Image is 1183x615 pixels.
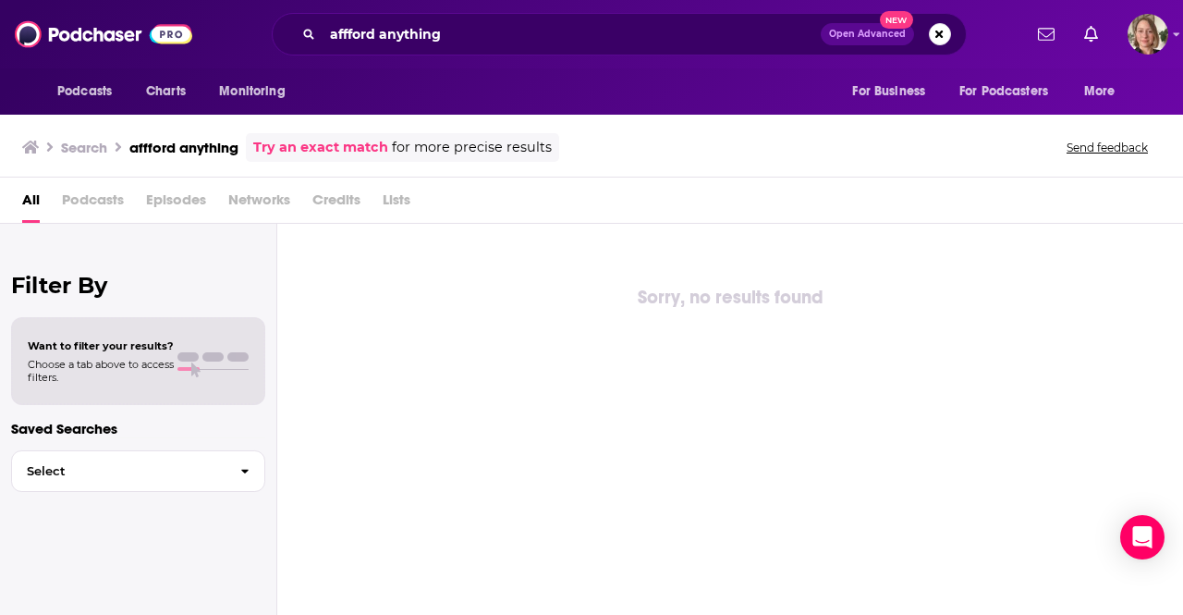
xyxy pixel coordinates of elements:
[383,185,410,223] span: Lists
[323,19,821,49] input: Search podcasts, credits, & more...
[1084,79,1116,105] span: More
[1120,515,1165,560] div: Open Intercom Messenger
[1128,14,1168,55] button: Show profile menu
[28,339,174,352] span: Want to filter your results?
[44,74,136,109] button: open menu
[22,185,40,223] a: All
[852,79,925,105] span: For Business
[312,185,360,223] span: Credits
[134,74,197,109] a: Charts
[959,79,1048,105] span: For Podcasters
[272,13,967,55] div: Search podcasts, credits, & more...
[12,465,226,477] span: Select
[11,450,265,492] button: Select
[1071,74,1139,109] button: open menu
[1031,18,1062,50] a: Show notifications dropdown
[61,139,107,156] h3: Search
[11,420,265,437] p: Saved Searches
[392,137,552,158] span: for more precise results
[206,74,309,109] button: open menu
[129,139,238,156] h3: affford anything
[11,272,265,299] h2: Filter By
[253,137,388,158] a: Try an exact match
[146,185,206,223] span: Episodes
[228,185,290,223] span: Networks
[839,74,948,109] button: open menu
[1128,14,1168,55] span: Logged in as AriFortierPr
[62,185,124,223] span: Podcasts
[1128,14,1168,55] img: User Profile
[1061,140,1153,155] button: Send feedback
[1077,18,1105,50] a: Show notifications dropdown
[829,30,906,39] span: Open Advanced
[880,11,913,29] span: New
[15,17,192,52] img: Podchaser - Follow, Share and Rate Podcasts
[947,74,1075,109] button: open menu
[28,358,174,384] span: Choose a tab above to access filters.
[821,23,914,45] button: Open AdvancedNew
[277,283,1183,313] div: Sorry, no results found
[219,79,285,105] span: Monitoring
[146,79,186,105] span: Charts
[57,79,112,105] span: Podcasts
